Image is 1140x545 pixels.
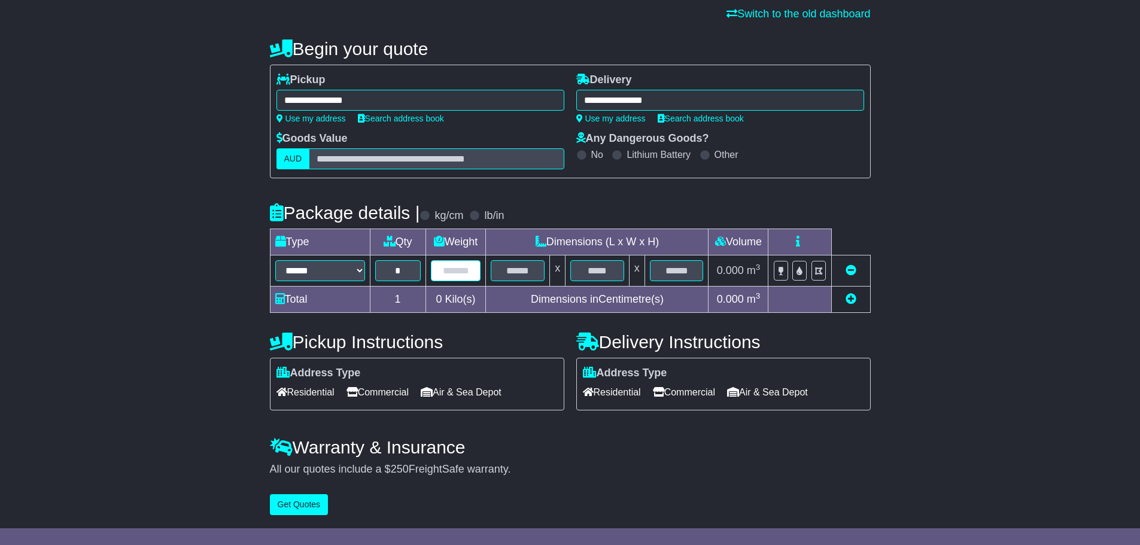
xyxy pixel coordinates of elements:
[591,149,603,160] label: No
[583,383,641,401] span: Residential
[276,148,310,169] label: AUD
[717,293,744,305] span: 0.000
[346,383,409,401] span: Commercial
[653,383,715,401] span: Commercial
[421,383,501,401] span: Air & Sea Depot
[276,367,361,380] label: Address Type
[434,209,463,223] label: kg/cm
[270,287,370,313] td: Total
[486,287,709,313] td: Dimensions in Centimetre(s)
[583,367,667,380] label: Address Type
[370,229,425,255] td: Qty
[276,74,326,87] label: Pickup
[486,229,709,255] td: Dimensions (L x W x H)
[391,463,409,475] span: 250
[576,114,646,123] a: Use my address
[658,114,744,123] a: Search address book
[425,287,486,313] td: Kilo(s)
[576,132,709,145] label: Any Dangerous Goods?
[484,209,504,223] label: lb/in
[726,8,870,20] a: Switch to the old dashboard
[276,132,348,145] label: Goods Value
[576,332,871,352] h4: Delivery Instructions
[370,287,425,313] td: 1
[747,293,761,305] span: m
[276,114,346,123] a: Use my address
[576,74,632,87] label: Delivery
[270,463,871,476] div: All our quotes include a $ FreightSafe warranty.
[846,293,856,305] a: Add new item
[627,149,691,160] label: Lithium Battery
[756,291,761,300] sup: 3
[270,39,871,59] h4: Begin your quote
[747,264,761,276] span: m
[550,255,566,287] td: x
[756,263,761,272] sup: 3
[276,383,335,401] span: Residential
[715,149,738,160] label: Other
[846,264,856,276] a: Remove this item
[270,229,370,255] td: Type
[270,494,329,515] button: Get Quotes
[717,264,744,276] span: 0.000
[358,114,444,123] a: Search address book
[425,229,486,255] td: Weight
[727,383,808,401] span: Air & Sea Depot
[270,203,420,223] h4: Package details |
[270,332,564,352] h4: Pickup Instructions
[270,437,871,457] h4: Warranty & Insurance
[629,255,645,287] td: x
[709,229,768,255] td: Volume
[436,293,442,305] span: 0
